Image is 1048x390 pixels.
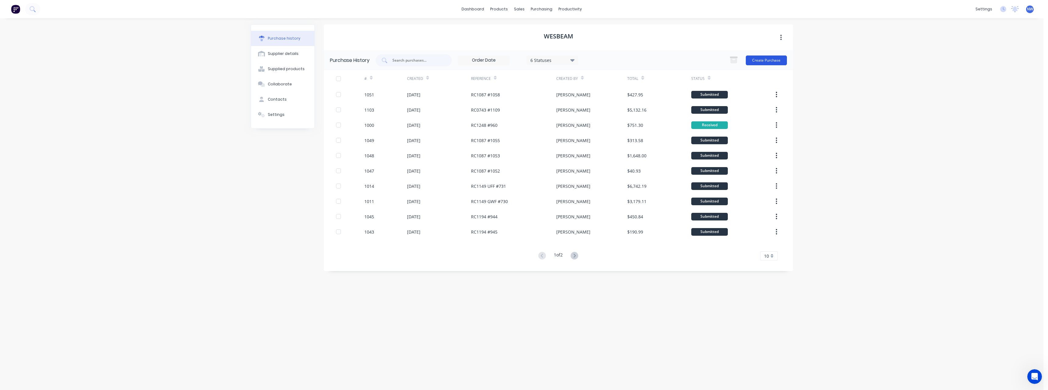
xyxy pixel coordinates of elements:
div: [PERSON_NAME] [556,122,590,128]
div: Supplied products [268,66,305,72]
div: purchasing [528,5,555,14]
div: sales [511,5,528,14]
div: Purchase History [330,57,370,64]
div: 1051 [364,91,374,98]
div: [DATE] [407,152,420,159]
div: Collaborate [268,81,292,87]
div: RC1248 #960 [471,122,497,128]
div: RC1087 #1055 [471,137,500,144]
button: Create Purchase [746,55,787,65]
div: $6,742.19 [627,183,646,189]
iframe: Intercom live chat [1027,369,1042,384]
div: Settings [268,112,285,117]
button: Settings [251,107,314,122]
div: Submitted [691,106,728,114]
div: RC1194 #945 [471,229,497,235]
span: 10 [764,253,769,259]
div: 1043 [364,229,374,235]
div: 1011 [364,198,374,205]
div: Submitted [691,167,728,175]
div: 1047 [364,168,374,174]
span: NW [1027,6,1033,12]
div: $1,648.00 [627,152,646,159]
div: 6 Statuses [530,57,574,63]
div: [PERSON_NAME] [556,229,590,235]
div: Submitted [691,213,728,220]
div: Purchase history [268,36,300,41]
input: Order Date [458,56,509,65]
div: Supplier details [268,51,299,56]
div: [DATE] [407,213,420,220]
div: [DATE] [407,107,420,113]
div: $5,132.16 [627,107,646,113]
div: 1 of 2 [554,252,563,260]
div: Submitted [691,137,728,144]
div: Contacts [268,97,287,102]
div: [DATE] [407,122,420,128]
div: Submitted [691,182,728,190]
div: $427.95 [627,91,643,98]
div: settings [972,5,995,14]
img: Factory [11,5,20,14]
div: RC1087 #1058 [471,91,500,98]
div: Reference [471,76,491,81]
div: [DATE] [407,229,420,235]
div: $450.84 [627,213,643,220]
div: [PERSON_NAME] [556,168,590,174]
div: RC1087 #1052 [471,168,500,174]
div: Created [407,76,423,81]
div: RC1087 #1053 [471,152,500,159]
button: Supplier details [251,46,314,61]
button: Supplied products [251,61,314,77]
div: 1000 [364,122,374,128]
div: $313.58 [627,137,643,144]
div: [PERSON_NAME] [556,183,590,189]
div: Submitted [691,228,728,236]
button: Purchase history [251,31,314,46]
div: $3,179.11 [627,198,646,205]
div: Total [627,76,638,81]
input: Search purchases... [392,57,442,63]
div: 1048 [364,152,374,159]
div: [PERSON_NAME] [556,107,590,113]
div: 1045 [364,213,374,220]
div: $751.30 [627,122,643,128]
div: [DATE] [407,137,420,144]
div: [DATE] [407,168,420,174]
div: $190.99 [627,229,643,235]
div: Submitted [691,198,728,205]
div: RC1149 UFF #731 [471,183,506,189]
div: Status [691,76,705,81]
div: 1049 [364,137,374,144]
div: RC1149 GWF #730 [471,198,508,205]
div: RC0743 #1109 [471,107,500,113]
div: 1014 [364,183,374,189]
button: Collaborate [251,77,314,92]
div: [DATE] [407,183,420,189]
div: [PERSON_NAME] [556,198,590,205]
div: [DATE] [407,91,420,98]
div: [PERSON_NAME] [556,213,590,220]
div: [PERSON_NAME] [556,91,590,98]
div: Submitted [691,91,728,98]
div: Submitted [691,152,728,159]
div: products [487,5,511,14]
button: Contacts [251,92,314,107]
div: productivity [555,5,585,14]
a: dashboard [458,5,487,14]
div: RC1194 #944 [471,213,497,220]
div: # [364,76,367,81]
div: $40.93 [627,168,641,174]
div: Created By [556,76,578,81]
div: [PERSON_NAME] [556,137,590,144]
div: 1103 [364,107,374,113]
div: Received [691,121,728,129]
h1: Wesbeam [544,33,573,40]
div: [PERSON_NAME] [556,152,590,159]
div: [DATE] [407,198,420,205]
